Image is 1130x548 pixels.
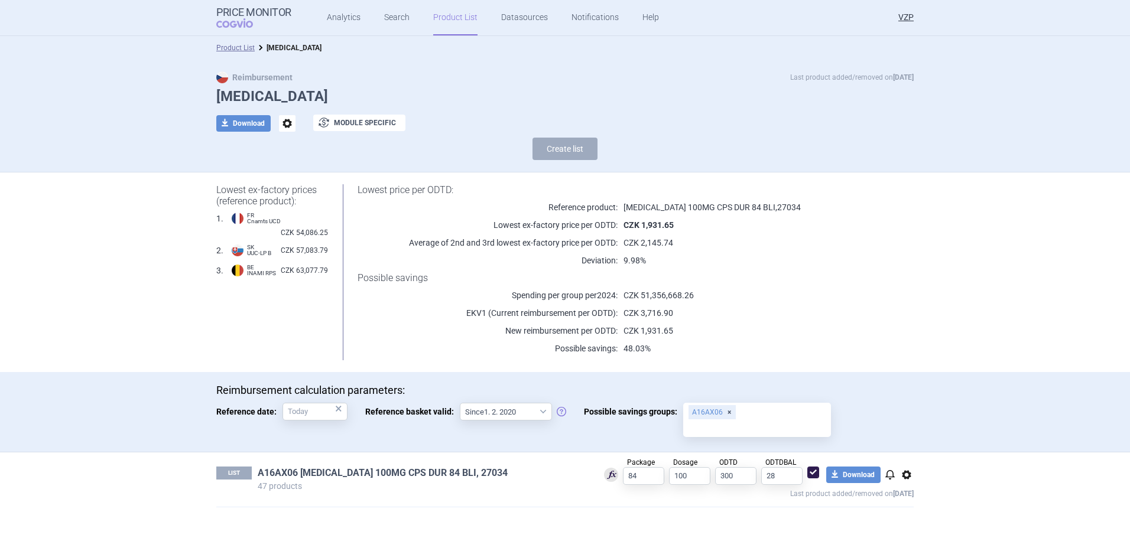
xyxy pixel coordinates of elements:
[216,18,269,28] span: COGVIO
[460,403,552,420] select: Reference basket valid:
[719,458,738,467] span: ODTD
[335,402,342,415] div: ×
[216,6,291,18] strong: Price Monitor
[358,272,884,283] h1: Possible savings
[618,289,884,301] p: CZK 51,356,668.26
[281,265,328,276] span: CZK 63,077.79
[604,468,618,484] div: Used for calculation
[689,405,736,419] div: A16AX06
[765,458,796,467] span: ODTDBAL
[358,219,618,231] p: Lowest ex-factory price per ODTD:
[216,6,291,29] a: Price MonitorCOGVIO
[216,213,223,224] span: 1 .
[216,44,255,52] a: Product List
[216,42,255,54] li: Product List
[358,325,618,337] p: New reimbursement per ODTD:
[216,71,228,83] img: CZ
[232,244,243,256] img: Slovakia
[358,289,618,301] p: Spending per group per 2024 :
[627,458,655,467] span: Package
[281,244,328,256] span: CZK 57,083.79
[216,73,293,82] strong: Reimbursement
[258,482,586,490] p: 47 products
[826,467,881,483] button: Download
[216,184,328,207] h1: Lowest ex-factory prices (reference product):
[216,88,914,105] h1: [MEDICAL_DATA]
[247,265,276,276] span: BE INAMI RPS
[532,138,598,160] button: Create list
[232,213,243,224] img: France
[216,115,271,132] button: Download
[216,265,223,276] span: 3 .
[247,244,271,256] span: SK UUC-LP B
[216,467,252,480] p: LIST
[618,325,884,337] p: CZK 1,931.65
[618,201,884,213] p: [MEDICAL_DATA] 100MG CPS DUR 84 BLI , 27034
[358,201,618,213] p: Reference product:
[247,213,281,224] span: FR Cnamts UCD
[586,485,914,500] p: Last product added/removed on
[358,237,618,249] p: Average of 2nd and 3rd lowest ex-factory price per ODTD:
[790,71,914,83] p: Last product added/removed on
[893,490,914,498] strong: [DATE]
[358,184,884,195] h1: Lowest price per ODTD:
[258,467,586,482] h1: A16AX06 ZAVESCA 100MG CPS DUR 84 BLI, 27034
[216,244,223,256] span: 2 .
[365,403,460,420] span: Reference basket valid:
[281,227,328,239] span: CZK 54,086.25
[618,255,884,266] p: 9.98%
[216,384,914,397] p: Reimbursement calculation parameters:
[232,265,243,276] img: Belgium
[673,458,697,467] span: Dosage
[893,73,914,81] strong: [DATE]
[216,403,282,420] span: Reference date:
[282,403,348,420] input: Reference date:×
[358,255,618,266] p: Deviation:
[255,42,322,54] li: Zavesca
[258,467,508,480] a: A16AX06 [MEDICAL_DATA] 100MG CPS DUR 84 BLI, 27034
[618,342,884,354] p: 48.03%
[624,220,674,230] strong: CZK 1,931.65
[358,342,618,354] p: Possible savings:
[618,307,884,319] p: CZK 3,716.90
[358,307,618,319] p: EKV1 (Current reimbursement per ODTD):
[618,237,884,249] p: CZK 2,145.74
[687,420,827,436] input: Possible savings groups:A16AX06
[584,403,683,420] span: Possible savings groups:
[267,44,322,52] strong: [MEDICAL_DATA]
[313,115,405,131] button: Module specific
